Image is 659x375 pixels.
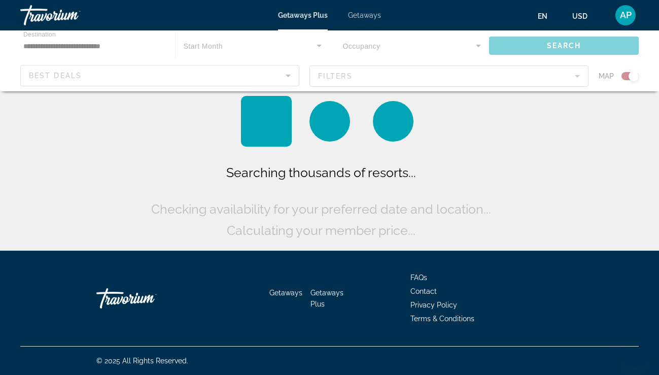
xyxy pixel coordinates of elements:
a: Getaways [269,289,302,297]
a: Getaways Plus [310,289,343,308]
button: User Menu [612,5,639,26]
span: AP [620,10,632,20]
span: Calculating your member price... [227,223,415,238]
span: © 2025 All Rights Reserved. [96,357,188,365]
button: Change currency [572,9,597,23]
a: FAQs [410,274,427,282]
a: Contact [410,287,437,295]
a: Travorium [20,2,122,28]
a: Travorium [96,283,198,314]
a: Getaways [348,11,381,19]
iframe: Button to launch messaging window [618,334,651,367]
a: Terms & Conditions [410,315,474,323]
button: Change language [538,9,557,23]
a: Privacy Policy [410,301,457,309]
span: en [538,12,547,20]
span: Checking availability for your preferred date and location... [151,201,491,217]
a: Getaways Plus [278,11,328,19]
span: Searching thousands of resorts... [226,165,416,180]
span: USD [572,12,587,20]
